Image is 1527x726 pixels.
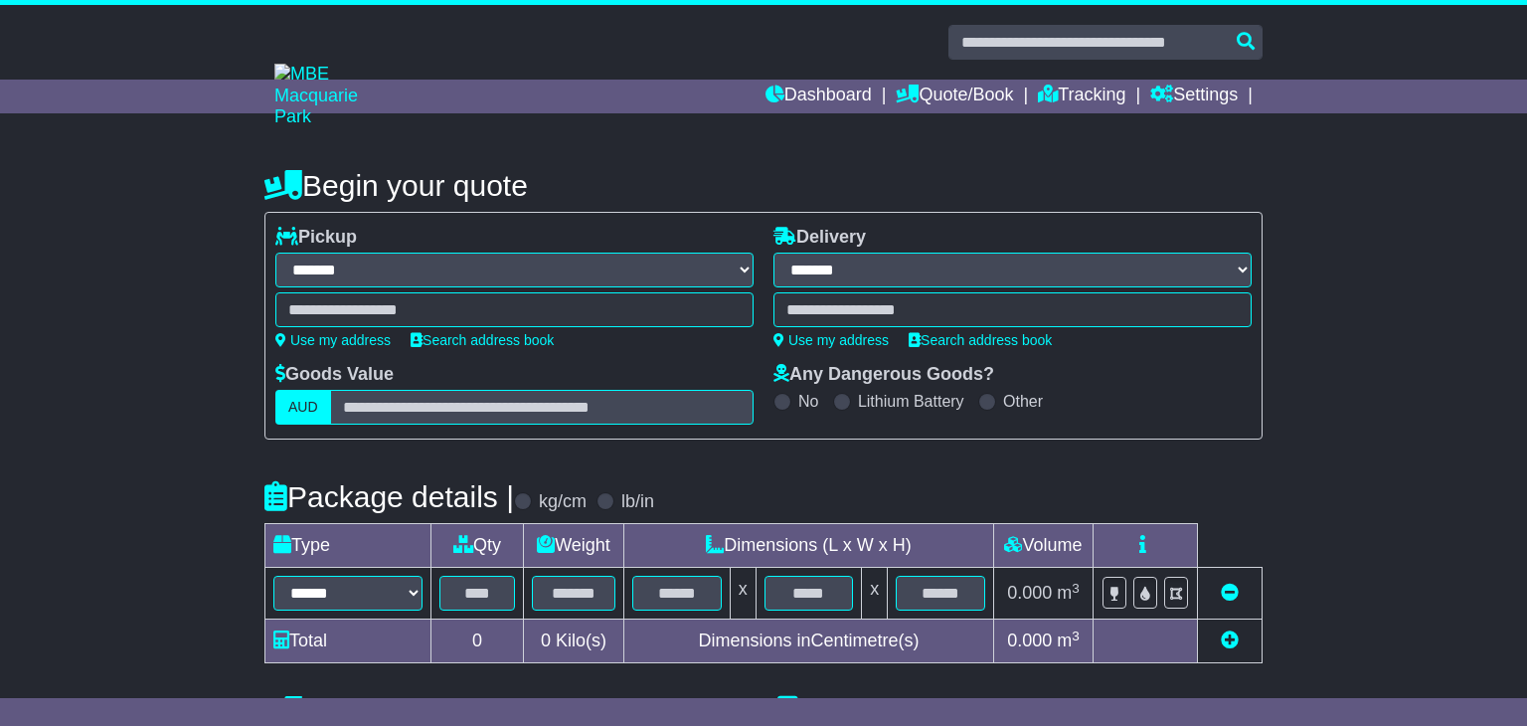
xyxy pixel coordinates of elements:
[539,491,587,513] label: kg/cm
[765,80,872,113] a: Dashboard
[773,364,994,386] label: Any Dangerous Goods?
[275,227,357,249] label: Pickup
[1038,80,1125,113] a: Tracking
[275,390,331,425] label: AUD
[431,620,524,663] td: 0
[264,169,1263,202] h4: Begin your quote
[1003,392,1043,411] label: Other
[264,480,514,513] h4: Package details |
[1007,631,1052,650] span: 0.000
[773,227,866,249] label: Delivery
[1221,583,1239,603] a: Remove this item
[730,568,756,620] td: x
[275,364,394,386] label: Goods Value
[411,332,554,348] a: Search address book
[773,332,889,348] a: Use my address
[909,332,1052,348] a: Search address book
[1150,80,1238,113] a: Settings
[541,631,551,650] span: 0
[862,568,888,620] td: x
[524,620,624,663] td: Kilo(s)
[274,64,394,128] img: MBE Macquarie Park
[623,620,993,663] td: Dimensions in Centimetre(s)
[1057,631,1080,650] span: m
[798,392,818,411] label: No
[896,80,1013,113] a: Quote/Book
[275,332,391,348] a: Use my address
[858,392,964,411] label: Lithium Battery
[993,524,1093,568] td: Volume
[623,524,993,568] td: Dimensions (L x W x H)
[265,524,431,568] td: Type
[621,491,654,513] label: lb/in
[1007,583,1052,603] span: 0.000
[524,524,624,568] td: Weight
[1072,581,1080,596] sup: 3
[431,524,524,568] td: Qty
[1057,583,1080,603] span: m
[265,620,431,663] td: Total
[1221,631,1239,650] a: Add new item
[1072,629,1080,643] sup: 3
